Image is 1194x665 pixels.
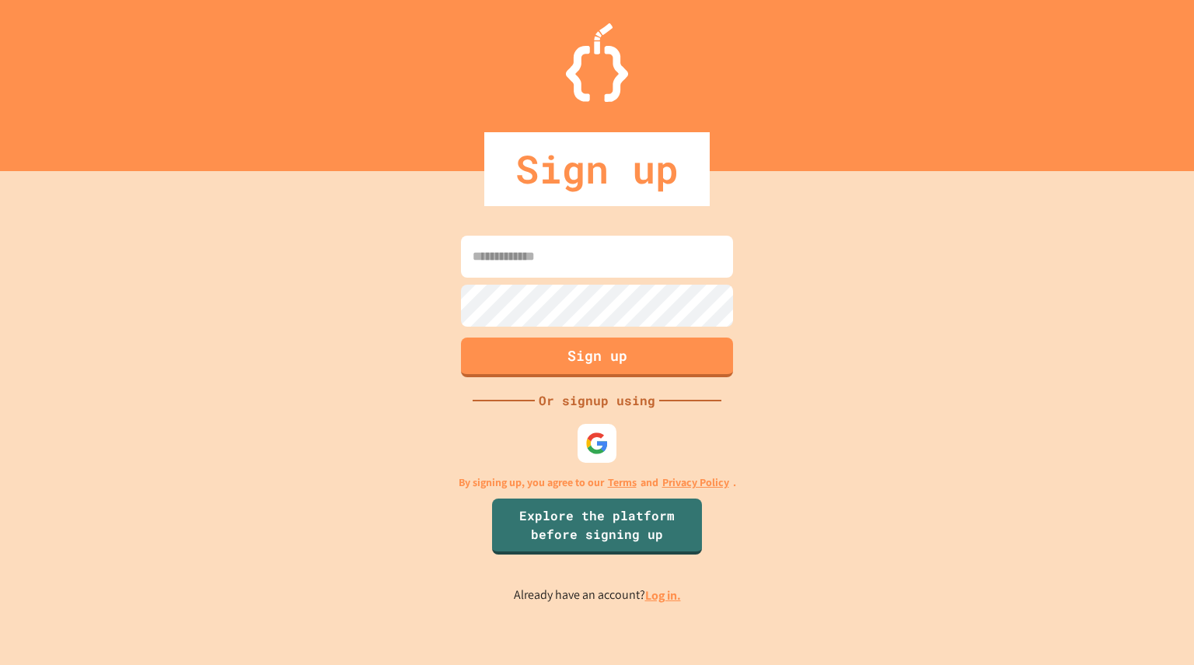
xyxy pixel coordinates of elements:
p: Already have an account? [514,586,681,605]
p: By signing up, you agree to our and . [459,474,736,491]
img: google-icon.svg [585,432,609,455]
div: Or signup using [535,391,659,410]
a: Terms [608,474,637,491]
a: Log in. [645,587,681,604]
img: Logo.svg [566,23,628,102]
button: Sign up [461,338,733,377]
a: Privacy Policy [662,474,729,491]
a: Explore the platform before signing up [492,499,702,555]
div: Sign up [484,132,710,206]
